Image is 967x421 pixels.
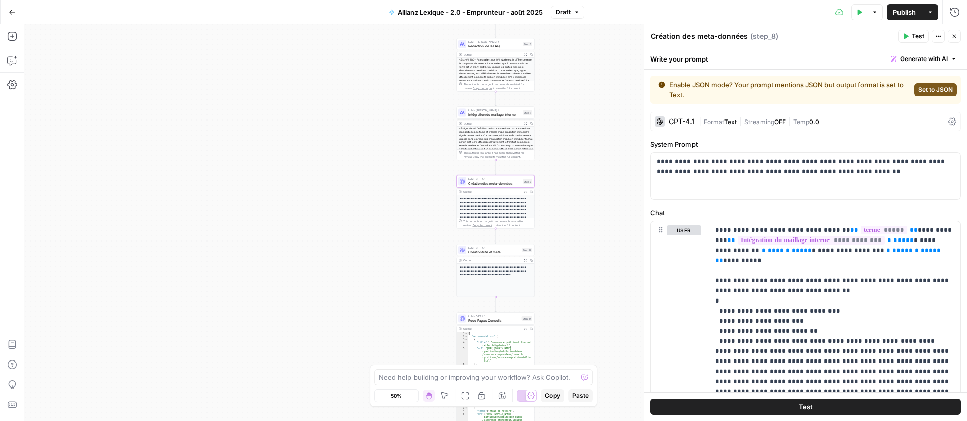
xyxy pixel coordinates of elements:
div: Output [463,190,521,194]
span: Test [799,402,813,412]
button: Paste [568,389,593,402]
div: 3 [457,407,468,410]
span: OFF [774,118,786,126]
button: Test [650,399,961,415]
span: Copy the output [473,87,492,90]
button: Set to JSON [914,83,957,96]
div: LLM · GPT-4.1Reco Pages ConseilsStep 14Output{ "recommendations":[ { "title":"L’assurance prêt im... [457,313,535,366]
div: <final_article> # Définition de l'acte authentique L'acte authentique représente l'étape finale e... [457,127,534,171]
span: LLM · [PERSON_NAME] 4 [468,108,521,112]
div: Step 14 [522,316,533,321]
label: Chat [650,208,961,218]
div: Output [463,121,521,125]
button: Allianz Lexique - 2.0 - Emprunteur - août 2025 [383,4,549,20]
label: System Prompt [650,139,961,149]
div: This output is too large & has been abbreviated for review. to view the full content. [463,82,532,90]
span: | [699,116,704,126]
span: Copy the output [473,155,492,158]
span: Text [724,118,737,126]
g: Edge from step_8 to step_12 [495,229,497,244]
span: LLM · [PERSON_NAME] 4 [468,40,521,44]
div: LLM · [PERSON_NAME] 4Rédaction de la FAQStep 6Output<faq> ## FAQ - Acte authentique ### Quelle es... [457,38,535,92]
span: ( step_8 ) [750,31,778,41]
span: | [786,116,793,126]
span: Toggle code folding, rows 3 through 6 [465,338,468,341]
div: Enable JSON mode? Your prompt mentions JSON but output format is set to Text. [658,80,910,100]
div: GPT-4.1 [669,118,695,125]
textarea: Création des meta-données [651,31,748,41]
button: Draft [551,6,584,19]
span: 50% [391,392,402,400]
div: Step 8 [523,179,532,184]
span: Toggle code folding, rows 2 through 23 [465,335,468,338]
span: LLM · GPT-4.1 [468,177,521,181]
span: Set to JSON [918,85,953,94]
span: Création title et meta [468,249,520,254]
div: Output [463,52,521,56]
div: 2 [457,335,468,338]
span: Rédaction de la FAQ [468,43,521,48]
span: Publish [893,7,916,17]
div: LLM · [PERSON_NAME] 4Intégration du maillage interneStep 7Output<final_article> # Définition de l... [457,107,535,160]
div: Write your prompt [644,48,967,69]
span: Paste [572,391,589,400]
span: Streaming [744,118,774,126]
div: 5 [457,347,468,363]
span: Toggle code folding, rows 3 through 6 [465,407,468,410]
div: 1 [457,332,468,335]
div: This output is too large & has been abbreviated for review. to view the full content. [463,151,532,159]
span: Draft [556,8,571,17]
span: Test [912,32,924,41]
button: Generate with AI [887,52,961,66]
span: Copy the output [473,224,492,227]
div: Step 6 [523,42,532,46]
span: Generate with AI [900,54,948,64]
div: Step 7 [523,110,532,115]
button: Test [898,30,929,43]
div: <faq> ## FAQ - Acte authentique ### Quelle est la différence entre le compromis de vente et l'act... [457,58,534,112]
span: Allianz Lexique - 2.0 - Emprunteur - août 2025 [398,7,543,17]
span: | [737,116,744,126]
span: Création des meta-données [468,181,521,186]
span: Toggle code folding, rows 1 through 24 [465,332,468,335]
span: Format [704,118,724,126]
g: Edge from step_6 to step_7 [495,92,497,106]
div: 6 [457,363,468,366]
button: Publish [887,4,922,20]
button: user [667,225,701,235]
span: LLM · GPT-4.1 [468,246,520,250]
span: Intégration du maillage interne [468,112,521,117]
span: Copy [545,391,560,400]
span: 0.0 [809,118,819,126]
span: Reco Pages Conseils [468,318,520,323]
div: 4 [457,341,468,347]
span: Temp [793,118,809,126]
g: Edge from step_7 to step_8 [495,160,497,175]
div: 3 [457,338,468,341]
div: Output [463,327,521,331]
button: Copy [541,389,564,402]
g: Edge from step_12 to step_14 [495,297,497,312]
div: Step 12 [522,248,532,252]
div: This output is too large & has been abbreviated for review. to view the full content. [463,219,532,227]
div: Output [463,258,521,262]
div: 4 [457,410,468,413]
g: Edge from step_5 to step_6 [495,23,497,38]
span: LLM · GPT-4.1 [468,314,520,318]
